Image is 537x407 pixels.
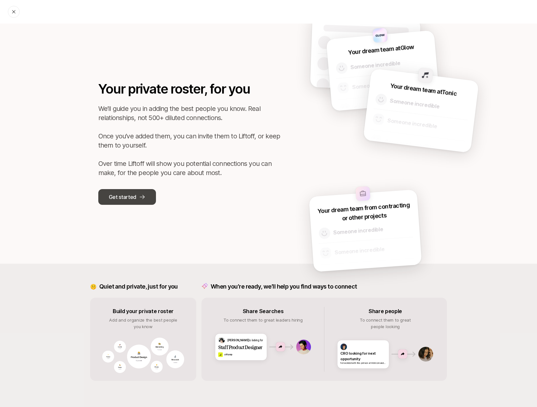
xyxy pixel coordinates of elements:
p: Share Searches [243,307,284,315]
p: at [224,353,232,357]
p: Your private roster, for you [98,79,282,99]
p: CRO looking for next opportunity [340,351,386,362]
span: To connect them to great people looking [360,317,411,329]
p: Your dream team at Tonic [390,81,457,98]
p: Build your private roster [113,307,174,315]
p: 🤫 [90,282,97,291]
img: Glow [372,28,388,43]
img: man-looking-down.png [218,337,225,344]
p: Get started [109,193,136,201]
p: I've worked with this person at Intercom and they are a great leader [340,362,386,365]
img: Tonic [417,67,433,83]
span: [PERSON_NAME] [227,339,249,342]
span: Ramp [226,353,232,356]
img: f92ccad0_b811_468c_8b5a_ad63715c99b3.jpg [218,352,223,357]
img: man-with-curly-hair.png [340,344,347,350]
img: avatar-3.png [296,340,311,354]
span: Add and organize the best people you know [109,317,177,329]
p: Your dream team at Glow [348,43,414,57]
p: Staff Product Designer [218,344,264,351]
img: woman-with-black-hair.jpg [418,347,433,362]
img: other-company-logo.svg [355,186,370,201]
span: To connect them to great leaders hiring [223,317,303,323]
button: Get started [98,189,156,205]
p: We’ll guide you in adding the best people you know. Real relationships, not 500+ diluted connecti... [98,104,282,177]
p: When you’re ready, we’ll help you find ways to connect [211,282,357,291]
p: is looking for [227,338,263,342]
p: Quiet and private, just for you [99,282,178,291]
img: network-bubbles.png [102,338,184,373]
p: Share people [369,307,402,315]
p: Your dream team from contracting or other projects [316,200,412,224]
